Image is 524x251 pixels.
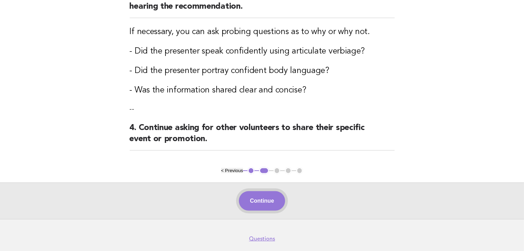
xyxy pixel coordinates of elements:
[130,104,395,114] p: --
[130,26,395,38] h3: If necessary, you can ask probing questions as to why or why not.
[130,65,395,76] h3: - Did the presenter portray confident body language?
[130,46,395,57] h3: - Did the presenter speak confidently using articulate verbiage?
[248,167,255,174] button: 1
[130,122,395,151] h2: 4. Continue asking for other volunteers to share their specific event or promotion.
[249,235,275,242] a: Questions
[130,85,395,96] h3: - Was the information shared clear and concise?
[239,191,285,211] button: Continue
[221,168,243,173] button: < Previous
[259,167,269,174] button: 2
